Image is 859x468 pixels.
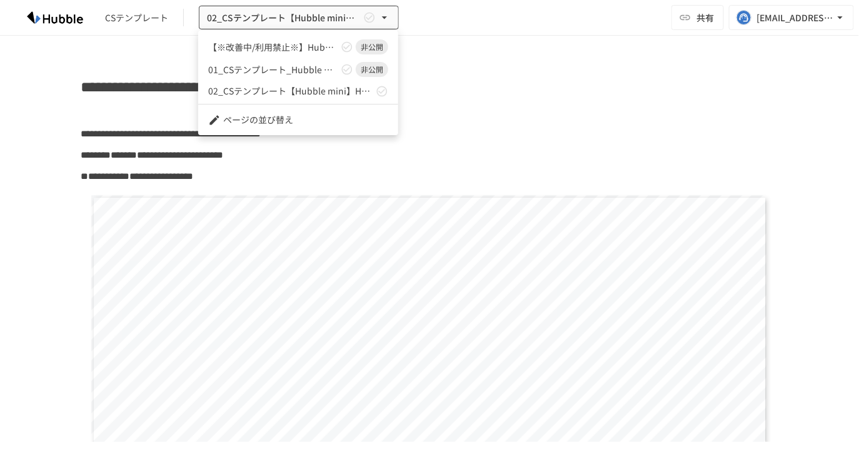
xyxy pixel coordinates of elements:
span: 【※改善中/利用禁止※】Hubbleのテンプレ [208,41,338,54]
span: 非公開 [356,41,388,53]
span: 非公開 [356,64,388,75]
span: 02_CSテンプレート【Hubble mini】Hubble×企業名 オンボーディングプロジェクト [208,84,373,98]
span: 01_CSテンプレート_Hubble × 企業名 オンボーディングプロジェクト [208,63,338,76]
li: ページの並び替え [198,109,398,130]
